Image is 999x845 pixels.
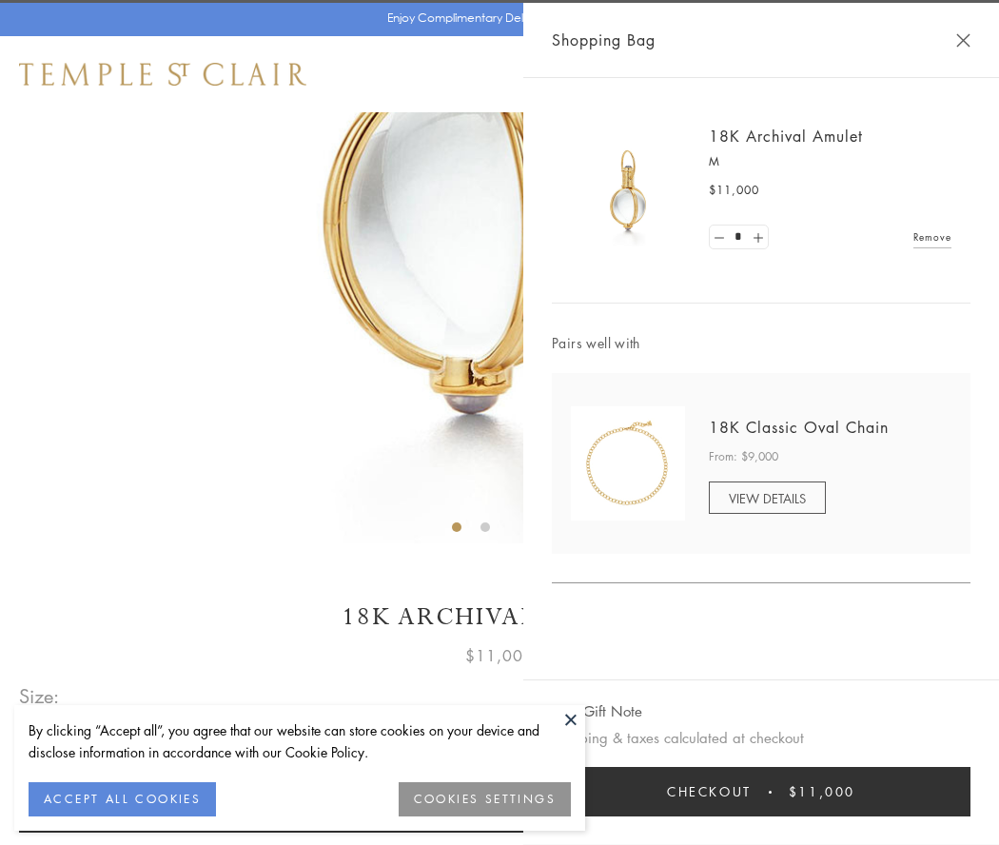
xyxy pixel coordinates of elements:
[552,726,970,750] p: Shipping & taxes calculated at checkout
[465,643,534,668] span: $11,000
[709,447,778,466] span: From: $9,000
[956,33,970,48] button: Close Shopping Bag
[913,226,951,247] a: Remove
[729,489,806,507] span: VIEW DETAILS
[709,181,759,200] span: $11,000
[19,600,980,634] h1: 18K Archival Amulet
[552,332,970,354] span: Pairs well with
[19,63,306,86] img: Temple St. Clair
[399,782,571,816] button: COOKIES SETTINGS
[552,28,656,52] span: Shopping Bag
[29,719,571,763] div: By clicking “Accept all”, you agree that our website can store cookies on your device and disclos...
[710,226,729,249] a: Set quantity to 0
[552,767,970,816] button: Checkout $11,000
[387,9,603,28] p: Enjoy Complimentary Delivery & Returns
[571,406,685,521] img: N88865-OV18
[748,226,767,249] a: Set quantity to 2
[709,126,863,147] a: 18K Archival Amulet
[709,417,889,438] a: 18K Classic Oval Chain
[667,781,752,802] span: Checkout
[571,133,685,247] img: 18K Archival Amulet
[709,152,951,171] p: M
[29,782,216,816] button: ACCEPT ALL COOKIES
[552,699,642,723] button: Add Gift Note
[19,680,61,712] span: Size:
[709,481,826,514] a: VIEW DETAILS
[789,781,855,802] span: $11,000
